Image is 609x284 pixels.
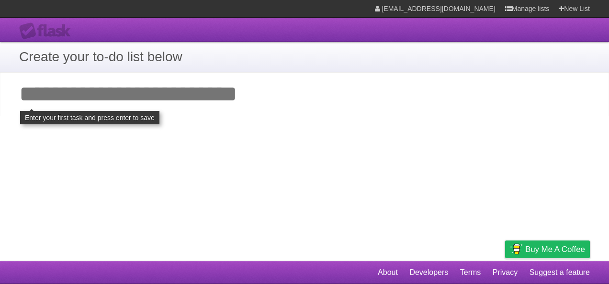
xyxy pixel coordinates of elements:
[530,263,590,282] a: Suggest a feature
[19,47,590,67] h1: Create your to-do list below
[525,241,585,258] span: Buy me a coffee
[378,263,398,282] a: About
[493,263,518,282] a: Privacy
[510,241,523,257] img: Buy me a coffee
[19,22,77,40] div: Flask
[460,263,481,282] a: Terms
[505,240,590,258] a: Buy me a coffee
[409,263,448,282] a: Developers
